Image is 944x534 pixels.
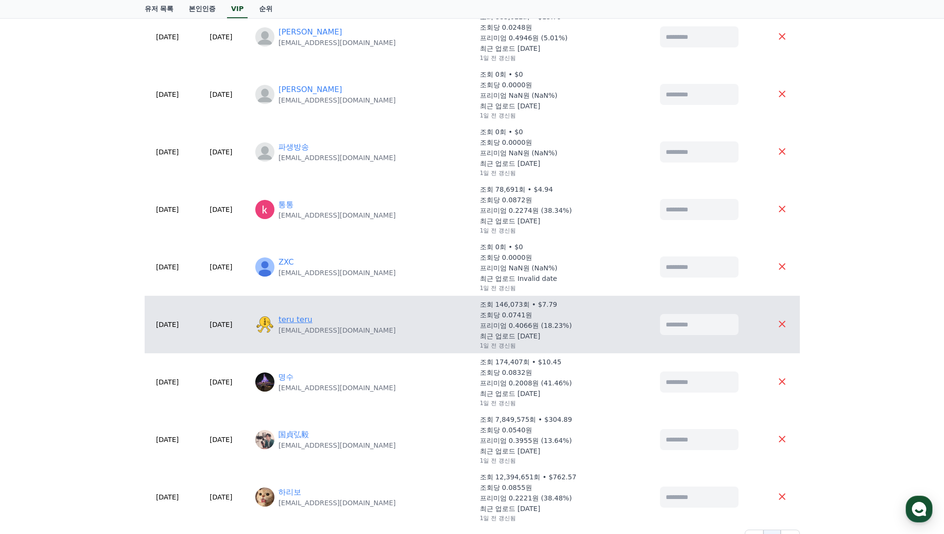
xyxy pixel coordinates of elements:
[480,263,557,273] p: 프리미엄 NaN원 (NaN%)
[480,331,540,341] p: 최근 업로드 [DATE]
[480,415,572,424] p: 조회 7,849,575회 • $304.89
[480,274,557,283] p: 최근 업로드 Invalid date
[480,138,532,147] p: 조회당 0.0000원
[278,84,342,95] a: [PERSON_NAME]
[30,318,36,326] span: 홈
[480,378,572,388] p: 프리미엄 0.2008원 (41.46%)
[255,430,274,449] img: https://lh3.googleusercontent.com/a/ACg8ocIeB3fKyY6fN0GaUax-T_VWnRXXm1oBEaEwHbwvSvAQlCHff8Lg=s96-c
[278,268,396,278] p: [EMAIL_ADDRESS][DOMAIN_NAME]
[480,300,557,309] p: 조회 146,073회 • $7.79
[278,153,396,163] p: [EMAIL_ADDRESS][DOMAIN_NAME]
[278,26,342,38] a: [PERSON_NAME]
[480,70,523,79] p: 조회 0회 • $0
[145,296,191,353] td: [DATE]
[480,127,523,137] p: 조회 0회 • $0
[278,256,294,268] a: ZXC
[480,206,572,215] p: 프리미엄 0.2274원 (38.34%)
[278,141,309,153] a: 파생방송
[191,296,252,353] td: [DATE]
[124,304,184,328] a: 설정
[255,27,274,46] img: profile_blank.webp
[145,66,191,123] td: [DATE]
[255,488,274,507] img: https://lh3.googleusercontent.com/a/ACg8ocLOmR619qD5XjEFh2fKLs4Q84ZWuCVfCizvQOTI-vw1qp5kxHyZ=s96-c
[278,487,301,498] a: 하리보
[191,123,252,181] td: [DATE]
[3,304,63,328] a: 홈
[480,321,572,330] p: 프리미엄 0.4066원 (18.23%)
[480,185,553,194] p: 조회 78,691회 • $4.94
[480,216,540,226] p: 최근 업로드 [DATE]
[148,318,159,326] span: 설정
[480,195,532,205] p: 조회당 0.0872원
[191,411,252,468] td: [DATE]
[480,44,540,53] p: 최근 업로드 [DATE]
[480,399,516,407] p: 1일 전 갱신됨
[255,257,274,277] img: https://lh3.googleusercontent.com/a-/ALV-UjUDpDOdzapSYu5gQUXAqLKQYf9Reh34lBkDwhkILtsqCagdnkEXudgD...
[88,319,99,326] span: 대화
[480,342,516,349] p: 1일 전 갱신됨
[63,304,124,328] a: 대화
[480,284,516,292] p: 1일 전 갱신됨
[278,325,396,335] p: [EMAIL_ADDRESS][DOMAIN_NAME]
[480,514,516,522] p: 1일 전 갱신됨
[278,38,396,47] p: [EMAIL_ADDRESS][DOMAIN_NAME]
[278,210,396,220] p: [EMAIL_ADDRESS][DOMAIN_NAME]
[480,368,532,377] p: 조회당 0.0832원
[480,389,540,398] p: 최근 업로드 [DATE]
[255,85,274,104] img: profile_blank.webp
[480,112,516,119] p: 1일 전 갱신됨
[278,314,312,325] a: teru teru
[191,66,252,123] td: [DATE]
[255,200,274,219] img: https://lh3.googleusercontent.com/a/ACg8ocIBnWwqV0eXG_KuFoolGCfr3AxDWXc-3Vl4NaZtHcYys-323Q=s96-c
[480,148,557,158] p: 프리미엄 NaN원 (NaN%)
[191,181,252,238] td: [DATE]
[191,238,252,296] td: [DATE]
[255,315,274,334] img: https://lh3.googleusercontent.com/a/ACg8ocInbsarsBwaGz6uD2KYcdRWR0Zi81cgQ2RjLsTTP6BNHN9DSug=s96-c
[145,238,191,296] td: [DATE]
[480,23,532,32] p: 조회당 0.0248원
[278,429,309,441] a: 国貞弘毅
[480,242,523,252] p: 조회 0회 • $0
[480,159,540,168] p: 최근 업로드 [DATE]
[255,142,274,162] img: profile_blank.webp
[480,101,540,111] p: 최근 업로드 [DATE]
[480,310,532,320] p: 조회당 0.0741원
[278,199,294,210] a: 통통
[145,181,191,238] td: [DATE]
[145,468,191,526] td: [DATE]
[480,425,532,435] p: 조회당 0.0540원
[480,91,557,100] p: 프리미엄 NaN원 (NaN%)
[480,33,568,43] p: 프리미엄 0.4946원 (5.01%)
[480,493,572,503] p: 프리미엄 0.2221원 (38.48%)
[480,483,532,492] p: 조회당 0.0855원
[145,8,191,66] td: [DATE]
[480,446,540,456] p: 최근 업로드 [DATE]
[480,80,532,90] p: 조회당 0.0000원
[278,383,396,393] p: [EMAIL_ADDRESS][DOMAIN_NAME]
[480,253,532,262] p: 조회당 0.0000원
[480,54,516,62] p: 1일 전 갱신됨
[191,468,252,526] td: [DATE]
[480,357,562,367] p: 조회 174,407회 • $10.45
[278,371,294,383] a: 명수
[480,227,516,234] p: 1일 전 갱신됨
[145,353,191,411] td: [DATE]
[255,372,274,392] img: http://k.kakaocdn.net/dn/b4uBtL/btsLNw5KgVN/QKZ7aqMfEl2ddIglP1J1kk/img_640x640.jpg
[278,95,396,105] p: [EMAIL_ADDRESS][DOMAIN_NAME]
[480,504,540,513] p: 최근 업로드 [DATE]
[480,169,516,177] p: 1일 전 갱신됨
[278,441,396,450] p: [EMAIL_ADDRESS][DOMAIN_NAME]
[191,8,252,66] td: [DATE]
[278,498,396,508] p: [EMAIL_ADDRESS][DOMAIN_NAME]
[480,472,577,482] p: 조회 12,394,651회 • $762.57
[191,353,252,411] td: [DATE]
[480,436,572,445] p: 프리미엄 0.3955원 (13.64%)
[145,411,191,468] td: [DATE]
[145,123,191,181] td: [DATE]
[480,457,516,464] p: 1일 전 갱신됨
